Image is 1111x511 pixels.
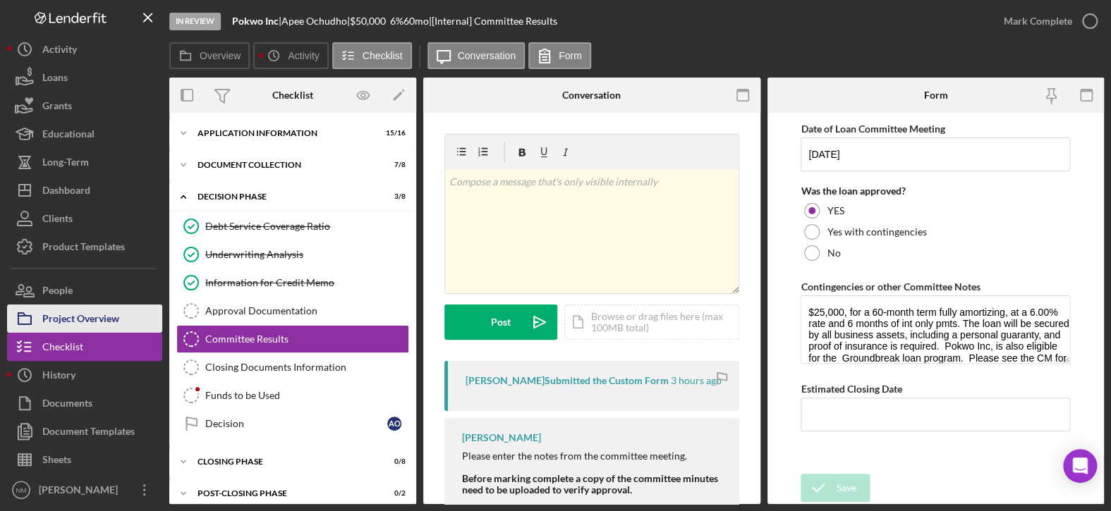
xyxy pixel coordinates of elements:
[429,16,557,27] div: | [Internal] Committee Results
[42,35,77,67] div: Activity
[176,381,409,410] a: Funds to be Used
[836,474,856,502] div: Save
[232,16,281,27] div: |
[7,476,162,504] button: NM[PERSON_NAME]
[198,489,370,498] div: Post-Closing Phase
[827,247,840,259] label: No
[403,16,429,27] div: 60 mo
[272,90,313,101] div: Checklist
[16,486,27,494] text: NM
[205,418,387,429] div: Decision
[427,42,526,69] button: Conversation
[198,192,370,201] div: Decision Phase
[1004,7,1072,35] div: Mark Complete
[176,269,409,297] a: Information for Credit Memo
[801,474,870,502] button: Save
[491,304,511,340] div: Post
[7,361,162,389] button: History
[801,281,980,293] label: Contingencies or other Committee Notes
[42,92,72,123] div: Grants
[332,42,412,69] button: Checklist
[7,445,162,474] button: Sheets
[380,489,406,498] div: 0 / 2
[288,50,319,61] label: Activity
[7,233,162,261] button: Product Templates
[380,192,406,201] div: 3 / 8
[42,389,92,421] div: Documents
[42,361,75,393] div: History
[827,205,844,216] label: YES
[466,375,669,386] div: [PERSON_NAME] Submitted the Custom Form
[176,297,409,325] a: Approval Documentation
[253,42,328,69] button: Activity
[7,204,162,233] button: Clients
[671,375,722,386] time: 2025-09-10 15:42
[7,176,162,204] button: Dashboard
[42,445,71,477] div: Sheets
[42,63,68,95] div: Loans
[42,176,90,208] div: Dashboard
[458,50,516,61] label: Conversation
[801,185,1070,197] div: Was the loan approved?
[444,304,557,340] button: Post
[923,90,947,101] div: Form
[205,277,408,288] div: Information for Credit Memo
[7,35,162,63] button: Activity
[350,15,386,27] span: $50,000
[827,226,926,238] label: Yes with contingencies
[205,333,408,345] div: Committee Results
[198,457,370,466] div: Closing Phase
[7,63,162,92] button: Loans
[801,123,945,135] label: Date of Loan Committee Meeting
[176,353,409,381] a: Closing Documents Information
[42,333,83,364] div: Checklist
[7,148,162,176] button: Long-Term
[1063,449,1097,483] div: Open Intercom Messenger
[363,50,403,61] label: Checklist
[200,50,241,61] label: Overview
[7,120,162,148] button: Educational
[176,212,409,240] a: Debt Service Coverage Ratio
[205,305,408,316] div: Approval Documentation
[42,120,95,152] div: Educational
[205,390,408,401] div: Funds to be Used
[205,221,408,232] div: Debt Service Coverage Ratio
[42,148,89,180] div: Long-Term
[232,15,279,27] b: Pokwo Inc
[7,389,162,417] button: Documents
[42,304,119,336] div: Project Overview
[198,161,370,169] div: Document Collection
[801,295,1070,363] textarea: $25,000, for a 60-month term fully amortizing, at a 6.00% rate and 6 months of int only pmts. The...
[990,7,1104,35] button: Mark Complete
[169,42,250,69] button: Overview
[42,417,135,449] div: Document Templates
[35,476,127,507] div: [PERSON_NAME]
[7,276,162,304] button: People
[205,249,408,260] div: Underwriting Analysis
[380,457,406,466] div: 0 / 8
[42,204,73,236] div: Clients
[176,410,409,438] a: DecisionAO
[205,362,408,373] div: Closing Documents Information
[198,129,370,137] div: Application Information
[462,432,541,443] div: [PERSON_NAME]
[281,16,350,27] div: Apee Ochudho |
[7,417,162,445] button: Document Templates
[7,333,162,361] button: Checklist
[42,276,73,308] div: People
[462,472,718,495] strong: Before marking complete a copy of the committee minutes need to be uploaded to verify approval.
[380,129,406,137] div: 15 / 16
[7,304,162,333] button: Project Overview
